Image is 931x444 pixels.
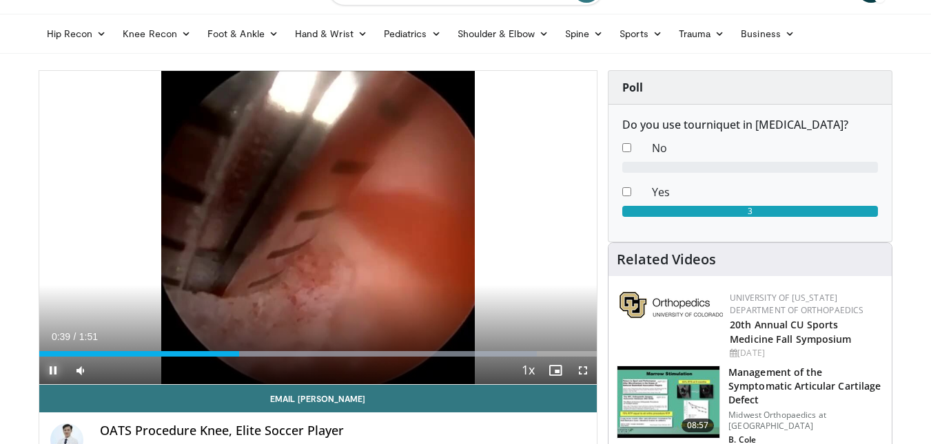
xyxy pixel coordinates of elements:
h4: OATS Procedure Knee, Elite Soccer Player [100,423,586,438]
a: Foot & Ankle [199,20,287,47]
a: Email [PERSON_NAME] [39,385,597,412]
video-js: Video Player [39,71,597,385]
strong: Poll [622,80,643,95]
a: Pediatrics [376,20,449,47]
a: Hip Recon [39,20,115,47]
button: Fullscreen [569,357,597,384]
dd: No [642,140,888,156]
button: Playback Rate [514,357,542,384]
button: Mute [67,357,94,384]
div: [DATE] [730,347,881,359]
span: 0:39 [52,331,70,342]
a: Trauma [671,20,733,47]
h4: Related Videos [617,251,716,268]
button: Enable picture-in-picture mode [542,357,569,384]
dd: Yes [642,184,888,200]
a: University of [US_STATE] Department of Orthopaedics [730,292,863,316]
div: Progress Bar [39,351,597,357]
p: Midwest Orthopaedics at [GEOGRAPHIC_DATA] [728,410,883,432]
img: 65e4d27d-8aee-4fd4-8322-9f9f22fd085e.150x105_q85_crop-smart_upscale.jpg [617,366,719,438]
h6: Do you use tourniquet in [MEDICAL_DATA]? [622,118,878,131]
a: Sports [611,20,671,47]
a: Knee Recon [114,20,199,47]
a: Business [733,20,803,47]
span: / [74,331,76,342]
h3: Management of the Symptomatic Articular Cartilage Defect [728,366,883,407]
img: 355603a8-37da-49b6-856f-e00d7e9307d3.png.150x105_q85_autocrop_double_scale_upscale_version-0.2.png [620,292,723,318]
span: 08:57 [682,419,715,432]
a: 20th Annual CU Sports Medicine Fall Symposium [730,318,851,346]
a: Hand & Wrist [287,20,376,47]
div: 3 [622,206,878,217]
a: Spine [557,20,611,47]
a: Shoulder & Elbow [449,20,557,47]
span: 1:51 [79,331,98,342]
button: Pause [39,357,67,384]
